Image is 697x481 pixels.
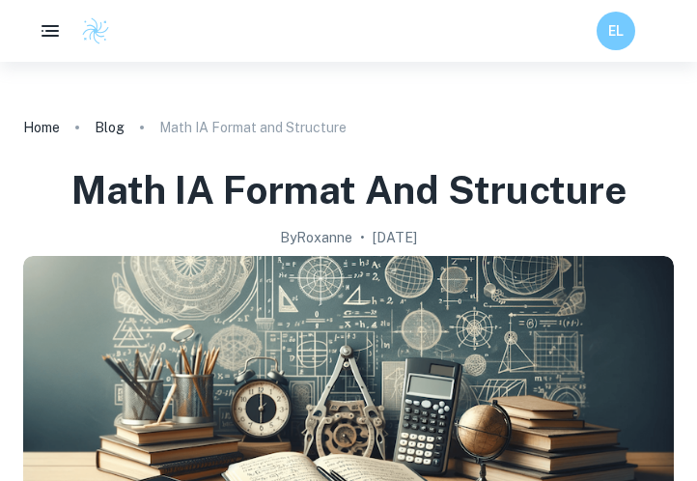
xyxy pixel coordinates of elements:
[373,227,417,248] h2: [DATE]
[159,117,347,138] p: Math IA Format and Structure
[280,227,352,248] h2: By Roxanne
[360,227,365,248] p: •
[71,164,627,215] h1: Math IA Format and Structure
[597,12,635,50] button: EL
[70,16,110,45] a: Clastify logo
[95,114,125,141] a: Blog
[81,16,110,45] img: Clastify logo
[23,114,60,141] a: Home
[605,20,627,42] h6: EL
